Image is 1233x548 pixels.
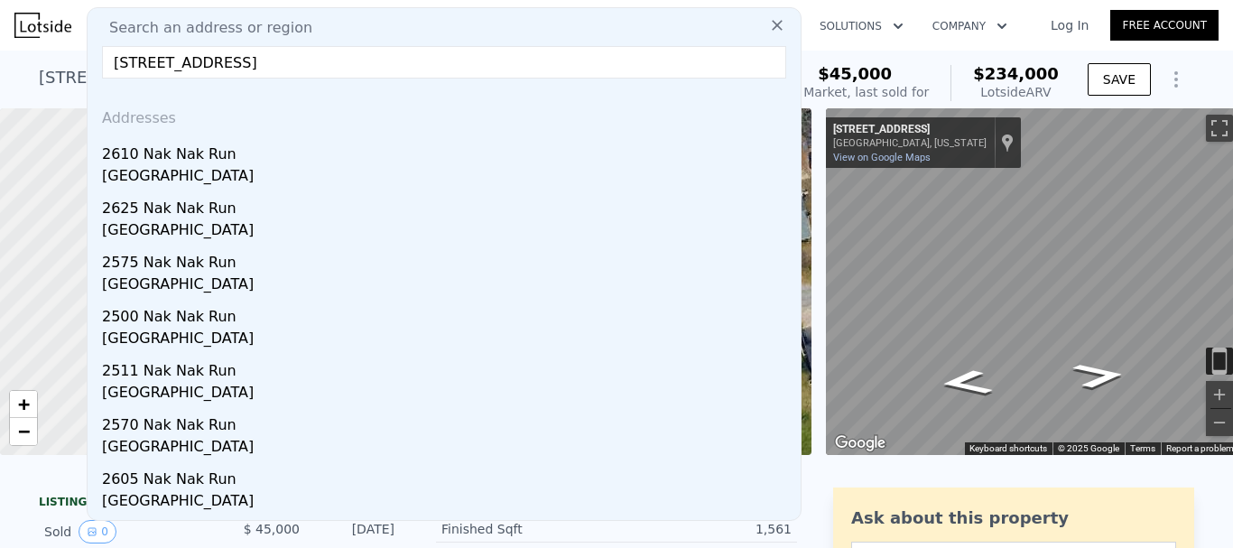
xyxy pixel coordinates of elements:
[973,64,1059,83] span: $234,000
[833,137,987,149] div: [GEOGRAPHIC_DATA], [US_STATE]
[244,522,300,536] span: $ 45,000
[18,420,30,442] span: −
[79,520,116,543] button: View historical data
[1029,16,1110,34] a: Log In
[102,190,793,219] div: 2625 Nak Nak Run
[1206,348,1233,375] button: Toggle motion tracking
[616,520,792,538] div: 1,561
[830,432,890,455] a: Open this area in Google Maps (opens a new window)
[805,10,918,42] button: Solutions
[833,152,931,163] a: View on Google Maps
[102,515,793,544] div: [STREET_ADDRESS]
[441,520,616,538] div: Finished Sqft
[102,245,793,274] div: 2575 Nak Nak Run
[39,495,400,513] div: LISTING & SALE HISTORY
[1058,443,1119,453] span: © 2025 Google
[102,407,793,436] div: 2570 Nak Nak Run
[102,353,793,382] div: 2511 Nak Nak Run
[1110,10,1219,41] a: Free Account
[830,432,890,455] img: Google
[1051,357,1149,395] path: Go South, Magrath St
[973,83,1059,101] div: Lotside ARV
[781,83,929,101] div: Off Market, last sold for
[1206,409,1233,436] button: Zoom out
[1158,61,1194,98] button: Show Options
[833,123,987,137] div: [STREET_ADDRESS]
[102,165,793,190] div: [GEOGRAPHIC_DATA]
[102,382,793,407] div: [GEOGRAPHIC_DATA]
[18,393,30,415] span: +
[10,418,37,445] a: Zoom out
[102,436,793,461] div: [GEOGRAPHIC_DATA]
[14,13,71,38] img: Lotside
[95,17,312,39] span: Search an address or region
[851,506,1176,531] div: Ask about this property
[44,520,205,543] div: Sold
[95,93,793,136] div: Addresses
[102,299,793,328] div: 2500 Nak Nak Run
[102,328,793,353] div: [GEOGRAPHIC_DATA]
[102,46,786,79] input: Enter an address, city, region, neighborhood or zip code
[39,65,375,90] div: [STREET_ADDRESS] , Columbia , SC 29203
[102,461,793,490] div: 2605 Nak Nak Run
[1088,63,1151,96] button: SAVE
[917,364,1015,402] path: Go North, Magrath St
[1001,133,1014,153] a: Show location on map
[918,10,1022,42] button: Company
[1130,443,1155,453] a: Terms (opens in new tab)
[818,64,892,83] span: $45,000
[102,219,793,245] div: [GEOGRAPHIC_DATA]
[102,274,793,299] div: [GEOGRAPHIC_DATA]
[314,520,394,543] div: [DATE]
[969,442,1047,455] button: Keyboard shortcuts
[102,490,793,515] div: [GEOGRAPHIC_DATA]
[1206,115,1233,142] button: Toggle fullscreen view
[102,136,793,165] div: 2610 Nak Nak Run
[1206,381,1233,408] button: Zoom in
[10,391,37,418] a: Zoom in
